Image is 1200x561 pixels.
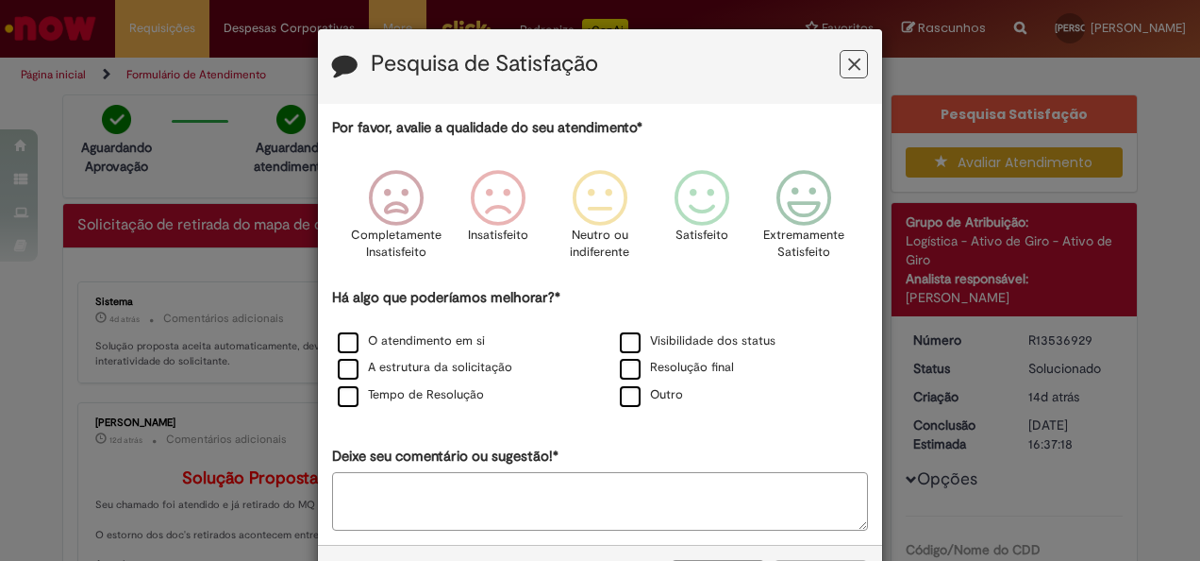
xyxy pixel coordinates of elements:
[332,288,868,410] div: Há algo que poderíamos melhorar?*
[654,156,750,285] div: Satisfeito
[620,359,734,377] label: Resolução final
[332,447,558,467] label: Deixe seu comentário ou sugestão!*
[566,227,634,262] p: Neutro ou indiferente
[620,332,775,350] label: Visibilidade dos status
[347,156,443,285] div: Completamente Insatisfeito
[620,386,683,404] label: Outro
[338,386,484,404] label: Tempo de Resolução
[756,156,852,285] div: Extremamente Satisfeito
[675,227,728,245] p: Satisfeito
[332,118,642,138] label: Por favor, avalie a qualidade do seu atendimento*
[351,227,442,262] p: Completamente Insatisfeito
[552,156,648,285] div: Neutro ou indiferente
[763,227,844,262] p: Extremamente Satisfeito
[450,156,546,285] div: Insatisfeito
[371,52,598,76] label: Pesquisa de Satisfação
[468,227,528,245] p: Insatisfeito
[338,332,485,350] label: O atendimento em si
[338,359,512,377] label: A estrutura da solicitação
